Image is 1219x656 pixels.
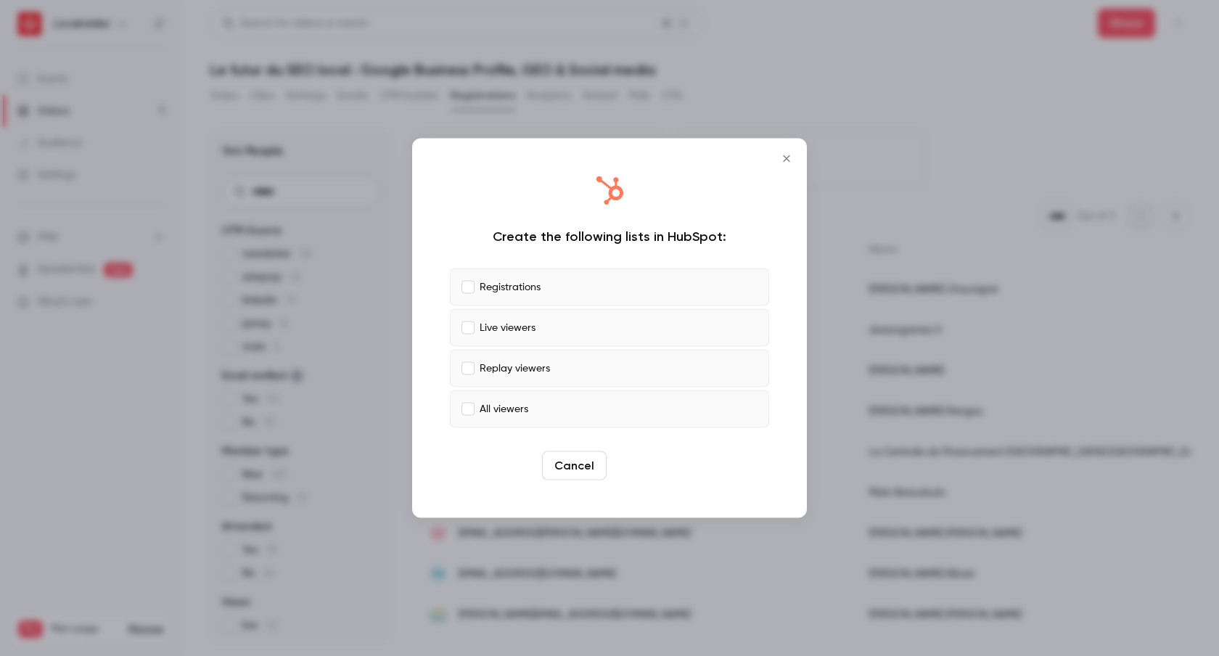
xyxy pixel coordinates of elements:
p: Replay viewers [480,361,550,376]
button: Close [772,144,801,173]
button: Cancel [542,451,607,480]
p: Live viewers [480,320,535,335]
p: All viewers [480,401,528,417]
button: Create [612,451,678,480]
p: Registrations [480,279,541,295]
div: Create the following lists in HubSpot: [450,228,769,245]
